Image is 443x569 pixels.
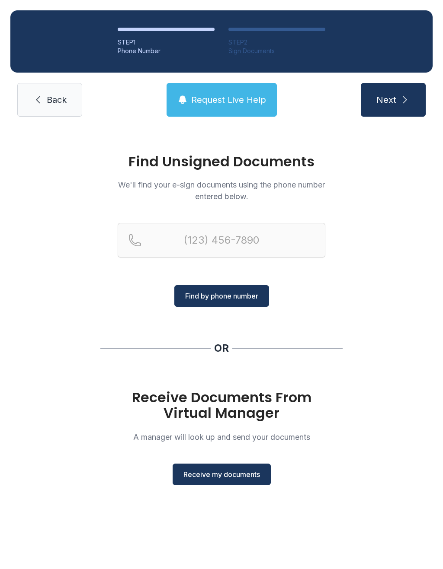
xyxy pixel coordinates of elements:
span: Back [47,94,67,106]
input: Reservation phone number [118,223,325,257]
span: Next [376,94,396,106]
span: Receive my documents [183,469,260,480]
h1: Find Unsigned Documents [118,155,325,168]
h1: Receive Documents From Virtual Manager [118,390,325,421]
p: A manager will look up and send your documents [118,431,325,443]
p: We'll find your e-sign documents using the phone number entered below. [118,179,325,202]
div: Sign Documents [228,47,325,55]
div: STEP 2 [228,38,325,47]
div: Phone Number [118,47,215,55]
span: Request Live Help [191,94,266,106]
div: STEP 1 [118,38,215,47]
span: Find by phone number [185,291,258,301]
div: OR [214,341,229,355]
